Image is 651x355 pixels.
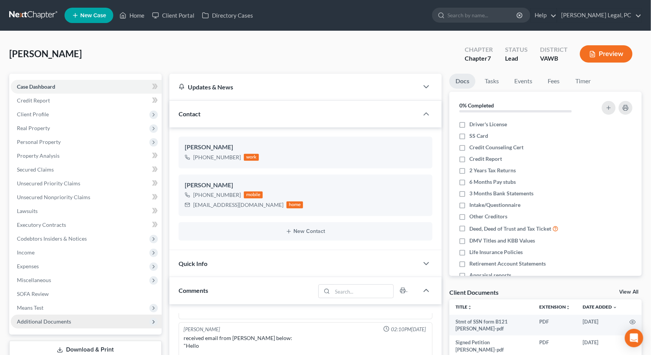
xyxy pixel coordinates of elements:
[193,154,241,161] div: [PHONE_NUMBER]
[557,8,641,22] a: [PERSON_NAME] Legal, PC
[17,235,87,242] span: Codebtors Insiders & Notices
[17,318,71,325] span: Additional Documents
[179,110,200,117] span: Contact
[508,74,538,89] a: Events
[17,97,50,104] span: Credit Report
[333,285,394,298] input: Search...
[244,192,263,198] div: mobile
[569,74,597,89] a: Timer
[17,208,38,214] span: Lawsuits
[465,45,493,54] div: Chapter
[17,263,39,269] span: Expenses
[580,45,633,63] button: Preview
[17,249,35,256] span: Income
[505,54,528,63] div: Lead
[185,181,426,190] div: [PERSON_NAME]
[11,94,162,107] a: Credit Report
[17,194,90,200] span: Unsecured Nonpriority Claims
[487,54,491,62] span: 7
[566,305,570,310] i: unfold_more
[11,177,162,190] a: Unsecured Priority Claims
[11,190,162,204] a: Unsecured Nonpriority Claims
[17,152,60,159] span: Property Analysis
[185,143,426,152] div: [PERSON_NAME]
[469,213,507,220] span: Other Creditors
[469,178,516,186] span: 6 Months Pay stubs
[449,315,533,336] td: Stmt of SSN form B121 [PERSON_NAME]-pdf
[447,8,518,22] input: Search by name...
[469,271,511,279] span: Appraisal reports
[11,163,162,177] a: Secured Claims
[193,191,241,199] div: [PHONE_NUMBER]
[613,305,617,310] i: expand_more
[459,102,494,109] strong: 0% Completed
[11,287,162,301] a: SOFA Review
[17,180,80,187] span: Unsecured Priority Claims
[449,74,475,89] a: Docs
[456,304,472,310] a: Titleunfold_more
[11,80,162,94] a: Case Dashboard
[11,218,162,232] a: Executory Contracts
[391,326,426,333] span: 02:10PM[DATE]
[542,74,566,89] a: Fees
[465,54,493,63] div: Chapter
[148,8,198,22] a: Client Portal
[469,260,546,267] span: Retirement Account Statements
[17,304,43,311] span: Means Test
[244,154,259,161] div: work
[540,54,568,63] div: VAWB
[469,132,488,140] span: SS Card
[469,121,507,128] span: Driver's License
[469,167,516,174] span: 2 Years Tax Returns
[17,166,54,173] span: Secured Claims
[540,45,568,54] div: District
[185,228,426,234] button: New Contact
[449,288,499,296] div: Client Documents
[17,111,49,117] span: Client Profile
[505,45,528,54] div: Status
[17,291,49,297] span: SOFA Review
[469,190,533,197] span: 3 Months Bank Statements
[469,248,523,256] span: Life Insurance Policies
[469,201,520,209] span: Intake/Questionnaire
[9,48,82,59] span: [PERSON_NAME]
[184,326,220,333] div: [PERSON_NAME]
[17,277,51,283] span: Miscellaneous
[198,8,257,22] a: Directory Cases
[467,305,472,310] i: unfold_more
[11,149,162,163] a: Property Analysis
[179,83,409,91] div: Updates & News
[469,144,523,151] span: Credit Counseling Cert
[11,204,162,218] a: Lawsuits
[469,155,502,163] span: Credit Report
[469,237,535,244] span: DMV Titles and KBB Values
[17,221,66,228] span: Executory Contracts
[80,13,106,18] span: New Case
[193,201,283,209] div: [EMAIL_ADDRESS][DOMAIN_NAME]
[576,315,623,336] td: [DATE]
[625,329,643,347] div: Open Intercom Messenger
[533,315,576,336] td: PDF
[17,139,61,145] span: Personal Property
[179,260,207,267] span: Quick Info
[583,304,617,310] a: Date Added expand_more
[287,201,303,208] div: home
[116,8,148,22] a: Home
[539,304,570,310] a: Extensionunfold_more
[17,83,55,90] span: Case Dashboard
[469,225,551,233] span: Deed, Deed of Trust and Tax Ticket
[479,74,505,89] a: Tasks
[620,289,639,295] a: View All
[179,287,208,294] span: Comments
[531,8,557,22] a: Help
[17,125,50,131] span: Real Property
